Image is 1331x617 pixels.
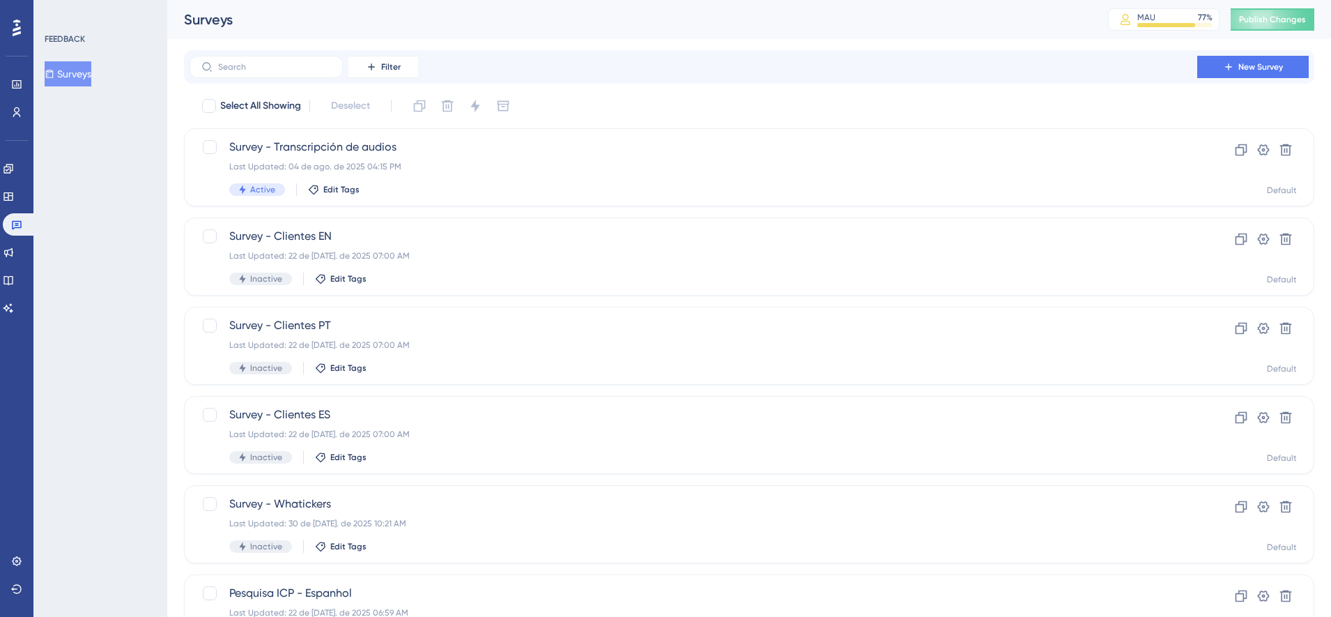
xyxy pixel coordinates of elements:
span: Edit Tags [330,452,367,463]
button: Edit Tags [315,273,367,284]
div: Last Updated: 30 de [DATE]. de 2025 10:21 AM [229,518,1157,529]
span: Survey - Clientes ES [229,406,1157,423]
span: Inactive [250,452,282,463]
input: Search [218,62,331,72]
div: 77 % [1198,12,1213,23]
span: Edit Tags [330,541,367,552]
span: Publish Changes [1239,14,1306,25]
div: Default [1267,452,1297,464]
button: Deselect [318,93,383,119]
div: Default [1267,542,1297,553]
span: Edit Tags [330,363,367,374]
button: Publish Changes [1231,8,1314,31]
button: Filter [348,56,418,78]
span: Inactive [250,273,282,284]
button: Edit Tags [315,363,367,374]
span: Edit Tags [330,273,367,284]
div: Last Updated: 22 de [DATE]. de 2025 07:00 AM [229,340,1157,351]
div: FEEDBACK [45,33,85,45]
span: Edit Tags [323,184,360,195]
button: New Survey [1197,56,1309,78]
button: Edit Tags [315,541,367,552]
span: Active [250,184,275,195]
span: Inactive [250,541,282,552]
span: Survey - Clientes PT [229,317,1157,334]
div: Default [1267,363,1297,374]
div: Last Updated: 22 de [DATE]. de 2025 07:00 AM [229,429,1157,440]
div: Default [1267,274,1297,285]
span: Deselect [331,98,370,114]
div: Last Updated: 04 de ago. de 2025 04:15 PM [229,161,1157,172]
div: MAU [1137,12,1155,23]
span: Survey - Clientes EN [229,228,1157,245]
button: Surveys [45,61,91,86]
span: Select All Showing [220,98,301,114]
span: Filter [381,61,401,73]
span: Survey - Whatickers [229,496,1157,512]
div: Surveys [184,10,1073,29]
button: Edit Tags [315,452,367,463]
span: Inactive [250,363,282,374]
span: Pesquisa ICP - Espanhol [229,585,1157,602]
span: Survey - Transcripción de audios [229,139,1157,155]
div: Last Updated: 22 de [DATE]. de 2025 07:00 AM [229,250,1157,261]
button: Edit Tags [308,184,360,195]
div: Default [1267,185,1297,196]
span: New Survey [1238,61,1283,73]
